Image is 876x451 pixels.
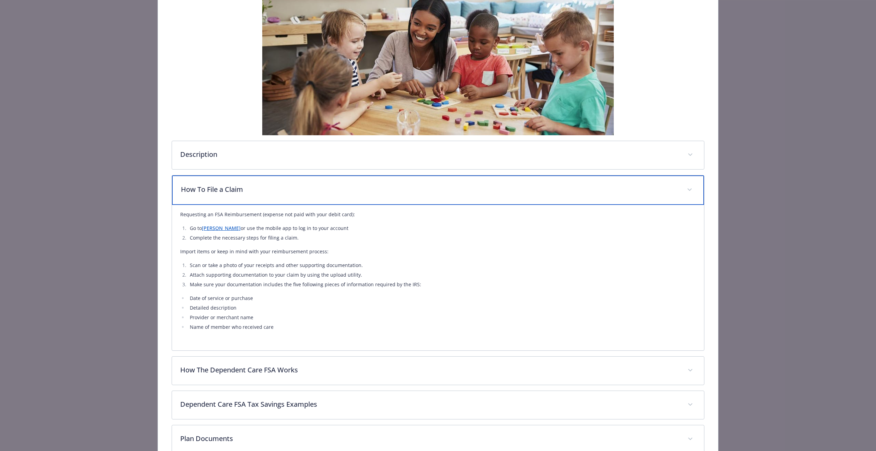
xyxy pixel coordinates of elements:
[172,141,704,169] div: Description
[172,175,704,205] div: How To File a Claim
[188,234,695,242] li: Complete the necessary steps for filing a claim.
[180,149,679,160] p: Description
[188,294,695,302] li: Date of service or purchase
[188,323,695,331] li: Name of member who received care
[172,391,704,419] div: Dependent Care FSA Tax Savings Examples
[172,357,704,385] div: How The Dependent Care FSA Works
[188,313,695,322] li: Provider or merchant name
[180,247,695,256] p: Import items or keep in mind with your reimbursement process:
[180,210,695,219] p: Requesting an FSA Reimbursement (expense not paid with your debit card):
[180,399,679,409] p: Dependent Care FSA Tax Savings Examples
[188,271,695,279] li: Attach supporting documentation to your claim by using the upload utility.
[188,224,695,232] li: Go to or use the mobile app to log in to your account
[202,225,241,231] a: [PERSON_NAME]
[181,184,678,195] p: How To File a Claim
[188,261,695,269] li: Scan or take a photo of your receipts and other supporting documentation.
[180,433,679,444] p: Plan Documents
[180,365,679,375] p: How The Dependent Care FSA Works
[188,280,695,289] li: Make sure your documentation includes the five following pieces of information required by the IRS:
[172,205,704,350] div: How To File a Claim
[188,304,695,312] li: Detailed description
